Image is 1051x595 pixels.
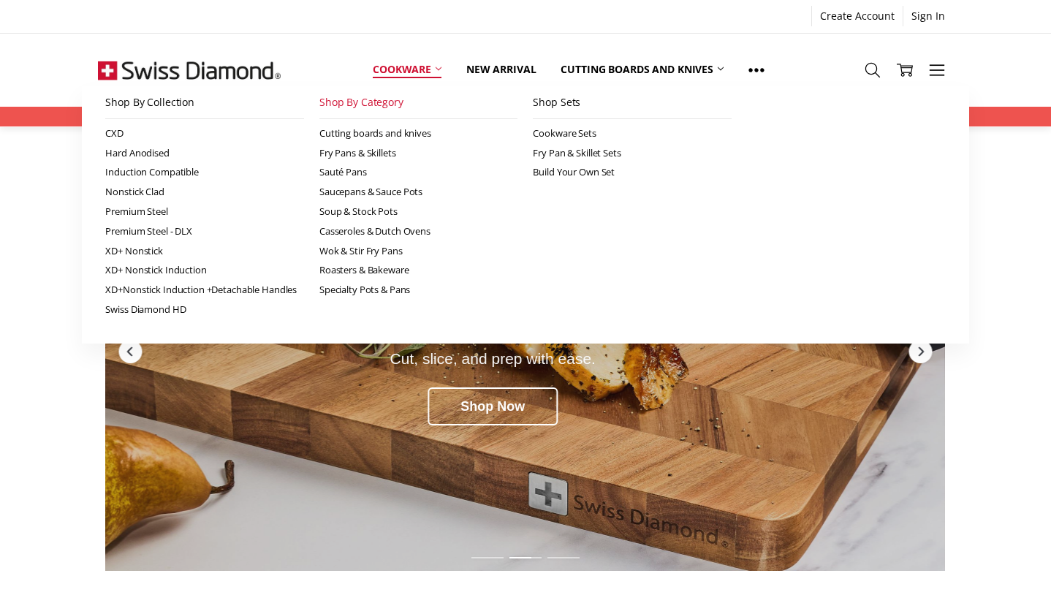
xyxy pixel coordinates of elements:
a: Sign In [903,6,953,26]
a: Redirect to https://swissdiamond.com.au/cutting-boards-and-knives/ [105,132,945,571]
div: Slide 3 of 6 [545,548,583,567]
div: Cut, slice, and prep with ease. [183,350,803,367]
a: Shop Sets [533,86,732,119]
div: Shop Now [428,387,558,425]
div: Slide 1 of 6 [468,548,506,567]
a: New arrival [454,53,548,86]
a: Show All [736,53,777,86]
div: Slide 2 of 6 [506,548,545,567]
a: Cutting boards and knives [548,53,736,86]
a: Cookware [360,53,454,86]
a: Create Account [812,6,903,26]
div: Previous [117,338,143,365]
a: Shop By Category [319,86,518,119]
div: Next [907,338,933,365]
img: Free Shipping On Every Order [98,34,281,107]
